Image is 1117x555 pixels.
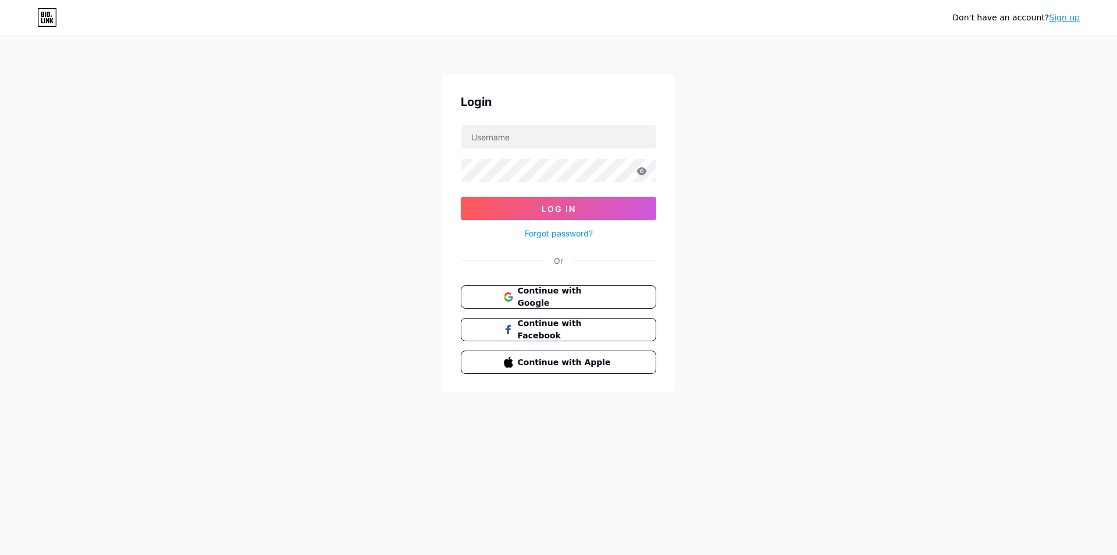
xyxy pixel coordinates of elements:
[518,317,614,342] span: Continue with Facebook
[461,125,656,149] input: Username
[542,204,576,214] span: Log In
[461,285,656,309] button: Continue with Google
[952,12,1080,24] div: Don't have an account?
[518,356,614,369] span: Continue with Apple
[461,351,656,374] button: Continue with Apple
[461,197,656,220] button: Log In
[461,93,656,111] div: Login
[554,254,563,267] div: Or
[1049,13,1080,22] a: Sign up
[525,227,593,239] a: Forgot password?
[461,318,656,341] button: Continue with Facebook
[518,285,614,309] span: Continue with Google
